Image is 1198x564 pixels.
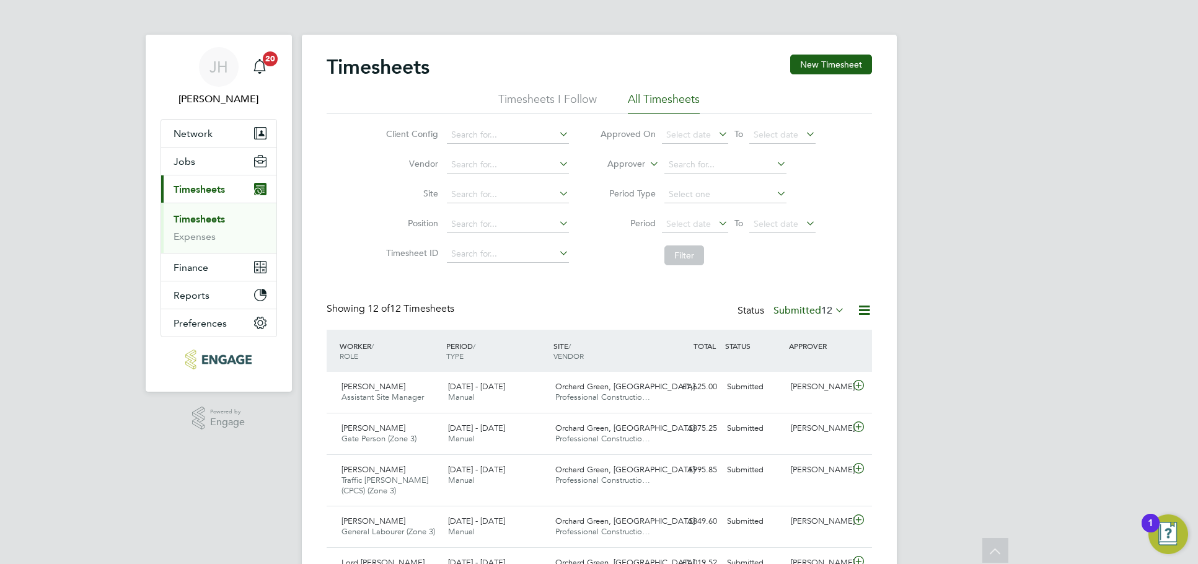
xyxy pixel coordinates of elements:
[161,175,276,203] button: Timesheets
[658,418,722,439] div: £875.25
[448,464,505,475] span: [DATE] - [DATE]
[550,335,658,367] div: SITE
[192,407,245,430] a: Powered byEngage
[448,423,505,433] span: [DATE] - [DATE]
[146,35,292,392] nav: Main navigation
[327,302,457,315] div: Showing
[443,335,550,367] div: PERIOD
[722,511,786,532] div: Submitted
[786,335,850,357] div: APPROVER
[786,511,850,532] div: [PERSON_NAME]
[337,335,444,367] div: WORKER
[161,47,277,107] a: JH[PERSON_NAME]
[382,247,438,258] label: Timesheet ID
[382,158,438,169] label: Vendor
[555,526,650,537] span: Professional Constructio…
[722,377,786,397] div: Submitted
[263,51,278,66] span: 20
[447,216,569,233] input: Search for...
[722,460,786,480] div: Submitted
[790,55,872,74] button: New Timesheet
[341,526,435,537] span: General Labourer (Zone 3)
[447,156,569,174] input: Search for...
[174,156,195,167] span: Jobs
[247,47,272,87] a: 20
[174,183,225,195] span: Timesheets
[341,516,405,526] span: [PERSON_NAME]
[555,464,695,475] span: Orchard Green, [GEOGRAPHIC_DATA]
[174,231,216,242] a: Expenses
[368,302,390,315] span: 12 of
[210,407,245,417] span: Powered by
[446,351,464,361] span: TYPE
[498,92,597,114] li: Timesheets I Follow
[448,526,475,537] span: Manual
[161,203,276,253] div: Timesheets
[786,377,850,397] div: [PERSON_NAME]
[555,423,695,433] span: Orchard Green, [GEOGRAPHIC_DATA]
[1148,514,1188,554] button: Open Resource Center, 1 new notification
[731,215,747,231] span: To
[174,262,208,273] span: Finance
[754,218,798,229] span: Select date
[174,289,209,301] span: Reports
[786,460,850,480] div: [PERSON_NAME]
[664,186,786,203] input: Select one
[341,464,405,475] span: [PERSON_NAME]
[174,213,225,225] a: Timesheets
[731,126,747,142] span: To
[786,418,850,439] div: [PERSON_NAME]
[161,148,276,175] button: Jobs
[555,381,695,392] span: Orchard Green, [GEOGRAPHIC_DATA]
[666,218,711,229] span: Select date
[658,511,722,532] div: £849.60
[161,350,277,369] a: Go to home page
[568,341,571,351] span: /
[821,304,832,317] span: 12
[664,156,786,174] input: Search for...
[658,460,722,480] div: £995.85
[600,218,656,229] label: Period
[341,381,405,392] span: [PERSON_NAME]
[448,433,475,444] span: Manual
[666,129,711,140] span: Select date
[1148,523,1153,539] div: 1
[738,302,847,320] div: Status
[555,516,695,526] span: Orchard Green, [GEOGRAPHIC_DATA]
[754,129,798,140] span: Select date
[185,350,252,369] img: pcrnet-logo-retina.png
[341,475,428,496] span: Traffic [PERSON_NAME] (CPCS) (Zone 3)
[340,351,358,361] span: ROLE
[161,281,276,309] button: Reports
[447,126,569,144] input: Search for...
[600,188,656,199] label: Period Type
[447,186,569,203] input: Search for...
[448,392,475,402] span: Manual
[327,55,429,79] h2: Timesheets
[555,392,650,402] span: Professional Constructio…
[174,317,227,329] span: Preferences
[209,59,228,75] span: JH
[555,475,650,485] span: Professional Constructio…
[555,433,650,444] span: Professional Constructio…
[448,475,475,485] span: Manual
[589,158,645,170] label: Approver
[161,120,276,147] button: Network
[210,417,245,428] span: Engage
[664,245,704,265] button: Filter
[368,302,454,315] span: 12 Timesheets
[722,335,786,357] div: STATUS
[628,92,700,114] li: All Timesheets
[371,341,374,351] span: /
[773,304,845,317] label: Submitted
[382,128,438,139] label: Client Config
[161,92,277,107] span: Jess Hogan
[341,392,424,402] span: Assistant Site Manager
[473,341,475,351] span: /
[161,253,276,281] button: Finance
[382,218,438,229] label: Position
[448,381,505,392] span: [DATE] - [DATE]
[382,188,438,199] label: Site
[174,128,213,139] span: Network
[448,516,505,526] span: [DATE] - [DATE]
